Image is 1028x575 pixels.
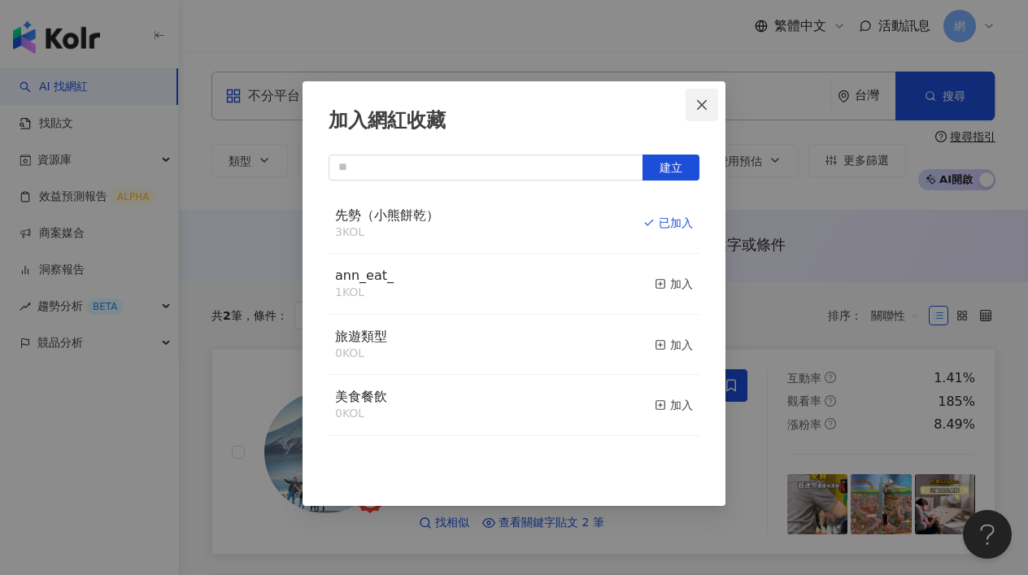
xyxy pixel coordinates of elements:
[335,389,387,404] span: 美食餐飲
[660,161,682,174] span: 建立
[335,390,387,403] a: 美食餐飲
[655,275,693,293] div: 加入
[643,214,693,232] div: 已加入
[655,267,693,301] button: 加入
[335,330,387,343] a: 旅遊類型
[335,209,439,222] a: 先勢（小熊餅乾）
[335,346,387,362] div: 0 KOL
[335,269,394,282] a: ann_eat_
[686,89,718,121] button: Close
[335,285,394,301] div: 1 KOL
[335,207,439,223] span: 先勢（小熊餅乾）
[335,224,439,241] div: 3 KOL
[655,336,693,354] div: 加入
[695,98,708,111] span: close
[655,396,693,414] div: 加入
[335,406,387,422] div: 0 KOL
[211,349,995,555] a: KOL AvatarYUMI麻迷Yumi麻迷網紅類型：台灣旅遊·親子旅遊·親子·家庭·美食·旅遊總追蹤數：15,070名稱：yuyumitalife1.2萬2,777找相似查看關鍵字貼文 2 筆...
[655,388,693,422] button: 加入
[329,107,699,135] div: 加入網紅收藏
[335,268,394,283] span: ann_eat_
[335,329,387,344] span: 旅遊類型
[643,207,693,241] button: 已加入
[642,155,699,181] button: 建立
[655,328,693,362] button: 加入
